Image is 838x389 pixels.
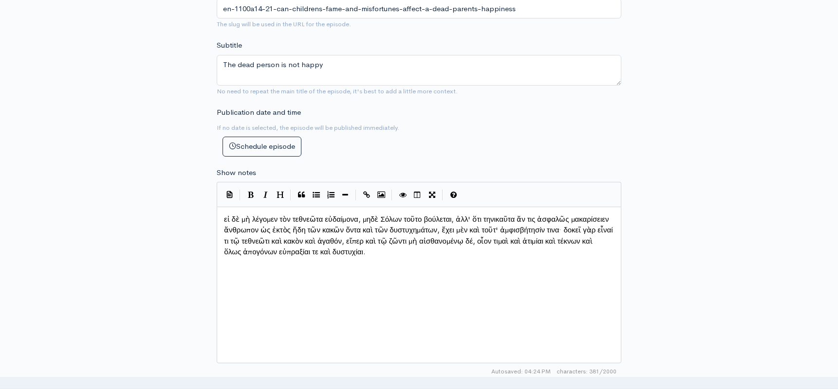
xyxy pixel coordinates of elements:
[217,167,256,178] label: Show notes
[557,367,616,376] span: 381/2000
[410,188,425,202] button: Toggle Side by Side
[273,188,287,202] button: Heading
[446,188,461,202] button: Markdown Guide
[217,87,458,95] small: No need to repeat the main title of the episode, it's best to add a little more context.
[217,107,301,118] label: Publication date and time
[243,188,258,202] button: Bold
[359,188,374,202] button: Create Link
[309,188,323,202] button: Generic List
[294,188,309,202] button: Quote
[217,20,351,28] small: The slug will be used in the URL for the episode.
[217,124,399,132] small: If no date is selected, the episode will be published immediately.
[425,188,439,202] button: Toggle Fullscreen
[240,190,241,201] i: |
[224,247,366,256] span: ὅλως ἀπογόνων εὐπραξίαι τε καὶ δυστυχίαι.
[491,367,551,376] span: Autosaved: 04:24 PM
[258,188,273,202] button: Italic
[224,214,615,246] span: εἰ δὲ μὴ λέγομεν τὸν τεθνεῶτα εὐδαίμονα, μηδὲ Σόλων τοῦτο βούλεται, ἀλλ' ὅτι τηνικαῦτα ἄν τις ἀσφ...
[217,40,242,51] label: Subtitle
[355,190,356,201] i: |
[442,190,443,201] i: |
[223,137,301,157] button: Schedule episode
[323,188,338,202] button: Numbered List
[290,190,291,201] i: |
[374,188,389,202] button: Insert Image
[395,188,410,202] button: Toggle Preview
[338,188,353,202] button: Insert Horizontal Line
[222,187,237,201] button: Insert Show Notes Template
[391,190,392,201] i: |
